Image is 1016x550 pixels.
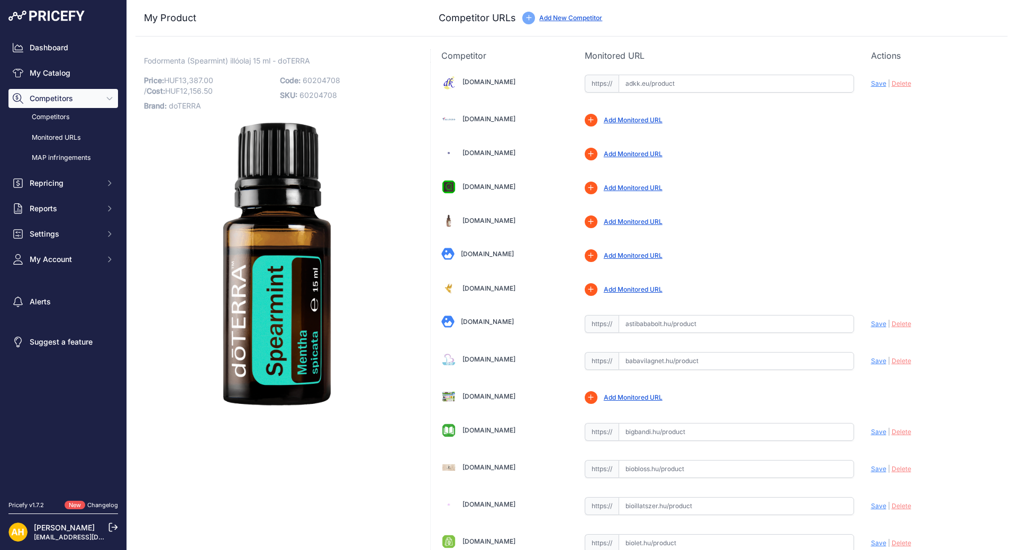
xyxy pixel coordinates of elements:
span: 12,156.50 [180,86,213,95]
span: Code: [280,76,301,85]
span: doTERRA [169,101,201,110]
span: Delete [892,79,911,87]
a: [DOMAIN_NAME] [462,537,515,545]
a: Dashboard [8,38,118,57]
a: Add Monitored URL [604,150,663,158]
span: Repricing [30,178,99,188]
span: https:// [585,423,619,441]
span: Price: [144,76,164,85]
button: Reports [8,199,118,218]
a: Add New Competitor [539,14,602,22]
p: Actions [871,49,997,62]
h3: Competitor URLs [439,11,516,25]
input: astibababolt.hu/product [619,315,854,333]
span: Delete [892,357,911,365]
span: Save [871,428,886,436]
p: HUF [144,73,274,98]
input: adkk.eu/product [619,75,854,93]
span: SKU: [280,91,297,100]
span: | [888,320,890,328]
span: Save [871,357,886,365]
button: Repricing [8,174,118,193]
span: 13,387.00 [179,76,213,85]
a: Competitors [8,108,118,127]
span: Reports [30,203,99,214]
input: bigbandi.hu/product [619,423,854,441]
span: Save [871,79,886,87]
span: Delete [892,428,911,436]
span: https:// [585,352,619,370]
a: [DOMAIN_NAME] [462,355,515,363]
p: Monitored URL [585,49,854,62]
button: Competitors [8,89,118,108]
a: Changelog [87,501,118,509]
a: [DOMAIN_NAME] [462,149,515,157]
a: Suggest a feature [8,332,118,351]
span: https:// [585,315,619,333]
a: Add Monitored URL [604,184,663,192]
a: [DOMAIN_NAME] [462,426,515,434]
a: [DOMAIN_NAME] [462,183,515,191]
a: [DOMAIN_NAME] [462,500,515,508]
a: [DOMAIN_NAME] [461,318,514,326]
a: Add Monitored URL [604,393,663,401]
nav: Sidebar [8,38,118,488]
span: Delete [892,502,911,510]
a: [PERSON_NAME] [34,523,95,532]
button: My Account [8,250,118,269]
span: | [888,465,890,473]
input: bioillatszer.hu/product [619,497,854,515]
span: https:// [585,497,619,515]
span: Fodormenta (Spearmint) illóolaj 15 ml - doTERRA [144,54,310,67]
a: [EMAIL_ADDRESS][DOMAIN_NAME] [34,533,144,541]
a: Add Monitored URL [604,218,663,226]
a: [DOMAIN_NAME] [462,392,515,400]
span: Save [871,320,886,328]
a: [DOMAIN_NAME] [462,115,515,123]
p: Competitor [441,49,567,62]
span: Delete [892,539,911,547]
span: Save [871,502,886,510]
span: 60204708 [300,91,337,100]
span: Save [871,465,886,473]
span: | [888,357,890,365]
img: Pricefy Logo [8,11,85,21]
span: Save [871,539,886,547]
button: Settings [8,224,118,244]
a: [DOMAIN_NAME] [462,284,515,292]
span: Delete [892,320,911,328]
a: My Catalog [8,64,118,83]
span: | [888,539,890,547]
a: Alerts [8,292,118,311]
input: babavilagnet.hu/product [619,352,854,370]
span: Settings [30,229,99,239]
span: https:// [585,75,619,93]
span: Delete [892,465,911,473]
h3: My Product [144,11,409,25]
a: [DOMAIN_NAME] [461,250,514,258]
a: [DOMAIN_NAME] [462,217,515,224]
span: New [65,501,85,510]
span: | [888,428,890,436]
a: Monitored URLs [8,129,118,147]
div: Pricefy v1.7.2 [8,501,44,510]
span: Cost: [147,86,165,95]
span: | [888,79,890,87]
span: Competitors [30,93,99,104]
a: [DOMAIN_NAME] [462,78,515,86]
span: | [888,502,890,510]
span: My Account [30,254,99,265]
span: https:// [585,460,619,478]
span: 60204708 [303,76,340,85]
span: / HUF [144,86,213,95]
a: MAP infringements [8,149,118,167]
span: Brand: [144,101,167,110]
a: Add Monitored URL [604,251,663,259]
a: Add Monitored URL [604,116,663,124]
a: [DOMAIN_NAME] [462,463,515,471]
a: Add Monitored URL [604,285,663,293]
input: biobloss.hu/product [619,460,854,478]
